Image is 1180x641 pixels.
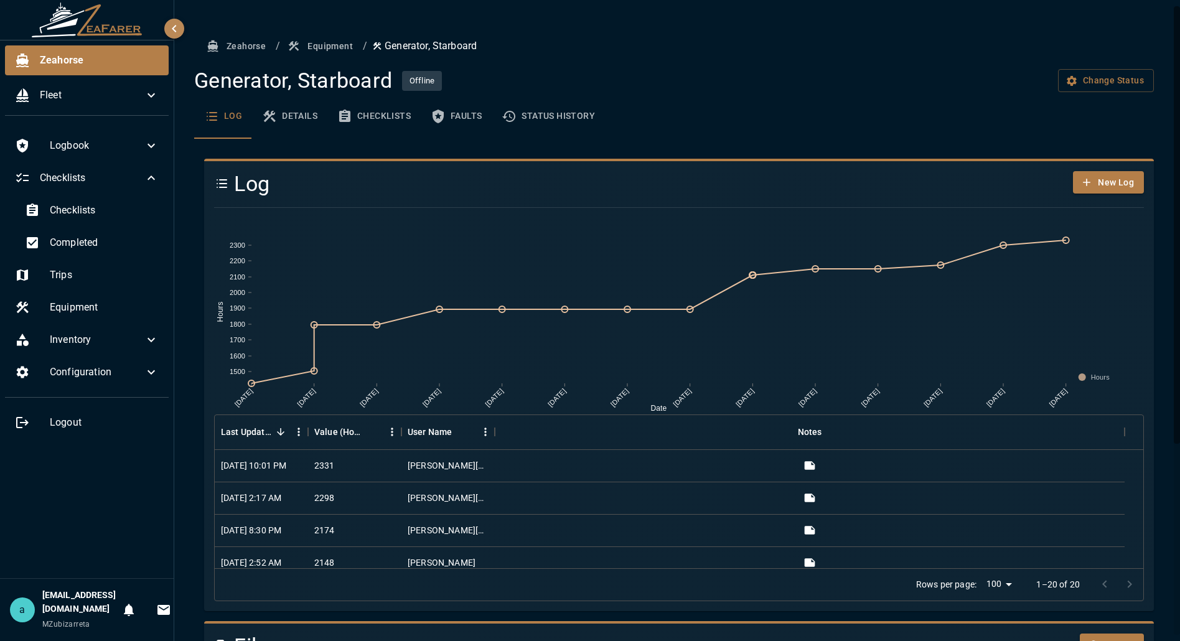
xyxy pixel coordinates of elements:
text: [DATE] [484,386,505,408]
li: / [276,39,280,54]
span: Completed [50,235,159,250]
text: [DATE] [609,386,630,408]
text: [DATE] [296,386,317,408]
span: Checklists [40,171,144,185]
span: Logbook [50,138,144,153]
div: Zeahorse [5,45,169,75]
div: 2174 [314,524,335,536]
text: Date [650,404,667,413]
div: a [10,597,35,622]
span: Checklists [50,203,159,218]
text: [DATE] [421,386,442,408]
span: Configuration [50,365,144,380]
span: Offline [402,75,442,87]
div: 2298 [314,492,335,504]
div: Completed [15,228,169,258]
span: MZubizarreta [42,620,90,629]
text: 2300 [230,241,245,249]
h4: Generator, Starboard [194,68,392,94]
div: User Name [401,414,495,449]
div: Value (Hours) [314,414,365,449]
text: 1700 [230,336,245,344]
div: Last Updated [215,414,308,449]
text: Hours [216,301,225,322]
div: 12/28/2024, 8:30 PM [221,524,281,536]
button: Notifications [116,597,141,622]
p: Generator, Starboard [372,39,477,54]
text: [DATE] [734,386,756,408]
button: Equipment [285,35,358,58]
button: Log [194,94,252,139]
button: Invitations [151,597,176,622]
button: View [800,553,819,572]
button: Sort [452,423,469,441]
span: Zeahorse [40,53,159,68]
div: Logout [5,408,169,437]
div: 100 [981,575,1016,593]
h4: Log [214,171,987,197]
div: 1/5/2025, 2:17 AM [221,492,281,504]
p: 1–20 of 20 [1036,578,1080,591]
span: Trips [50,268,159,283]
div: Notes [495,414,1125,449]
text: 1600 [230,352,245,360]
button: Status History [492,94,605,139]
span: Logout [50,415,159,430]
div: Tim Zubizarreta [408,556,475,569]
div: basic tabs example [194,94,1154,139]
text: 1900 [230,304,245,312]
button: Sort [365,423,383,441]
div: jacob@kokomoandco.com [408,459,489,472]
div: Fleet [5,80,169,110]
li: / [363,39,367,54]
div: 12/16/2024, 2:52 AM [221,556,281,569]
div: jacob@kokomoandco.com [408,524,489,536]
button: View [800,456,819,475]
button: New Log [1073,171,1144,194]
div: User Name [408,414,452,449]
div: Equipment [5,292,169,322]
text: [DATE] [546,386,568,408]
h6: [EMAIL_ADDRESS][DOMAIN_NAME] [42,589,116,616]
button: Faults [421,94,492,139]
text: 1800 [230,320,245,328]
text: [DATE] [922,386,944,408]
div: Trips [5,260,169,290]
button: View [800,489,819,507]
button: Checklists [327,94,421,139]
span: Equipment [50,300,159,315]
text: 2000 [230,289,245,296]
p: Rows per page: [916,578,976,591]
div: 1/12/2025, 10:01 PM [221,459,286,472]
button: Zeahorse [204,35,271,58]
div: Logbook [5,131,169,161]
div: Last Updated [221,414,272,449]
text: [DATE] [672,386,693,408]
button: View [800,521,819,540]
button: Sort [272,423,289,441]
div: Value (Hours) [308,414,401,449]
button: Menu [289,423,308,441]
text: 1500 [230,368,245,375]
span: Inventory [50,332,144,347]
div: Configuration [5,357,169,387]
div: Inventory [5,325,169,355]
img: ZeaFarer Logo [31,2,143,37]
div: 2331 [314,459,335,472]
text: [DATE] [233,386,255,408]
text: [DATE] [358,386,380,408]
text: [DATE] [985,386,1006,408]
text: [DATE] [1047,386,1069,408]
div: Checklists [15,195,169,225]
button: Menu [383,423,401,441]
div: Checklists [5,163,169,193]
text: [DATE] [859,386,881,408]
text: 2200 [230,257,245,264]
div: jacob@kokomoandco.com [408,492,489,504]
span: Fleet [40,88,144,103]
div: 2148 [314,556,335,569]
text: [DATE] [797,386,818,408]
button: Menu [476,423,495,441]
text: 2100 [230,273,245,281]
div: Notes [798,414,822,449]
